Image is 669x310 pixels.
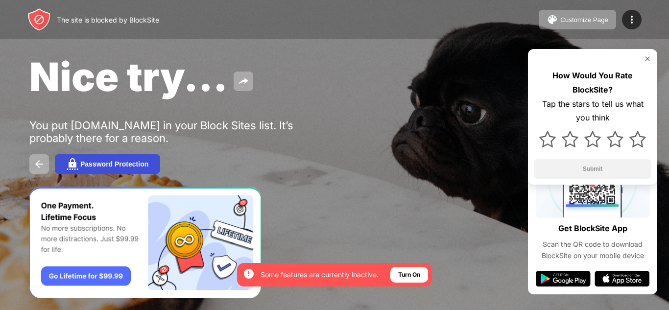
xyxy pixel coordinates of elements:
[27,8,51,31] img: header-logo.svg
[398,270,420,280] div: Turn On
[534,69,651,97] div: How Would You Rate BlockSite?
[595,271,649,286] img: app-store.svg
[539,10,616,29] button: Customize Page
[629,131,646,147] img: star.svg
[243,268,255,280] img: error-circle-white.svg
[29,53,228,100] span: Nice try...
[55,154,160,174] button: Password Protection
[57,16,159,24] div: The site is blocked by BlockSite
[584,131,601,147] img: star.svg
[261,270,379,280] div: Some features are currently inactive.
[547,14,558,25] img: pallet.svg
[558,221,627,236] div: Get BlockSite App
[33,158,45,170] img: back.svg
[534,97,651,125] div: Tap the stars to tell us what you think
[536,271,591,286] img: google-play.svg
[536,239,649,261] div: Scan the QR code to download BlockSite on your mobile device
[238,75,249,87] img: share.svg
[67,158,78,170] img: password.svg
[607,131,623,147] img: star.svg
[80,160,148,168] div: Password Protection
[534,159,651,179] button: Submit
[29,119,332,144] div: You put [DOMAIN_NAME] in your Block Sites list. It’s probably there for a reason.
[539,131,556,147] img: star.svg
[29,187,261,299] iframe: Banner
[560,16,608,24] div: Customize Page
[562,131,578,147] img: star.svg
[626,14,638,25] img: menu-icon.svg
[644,55,651,63] img: rate-us-close.svg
